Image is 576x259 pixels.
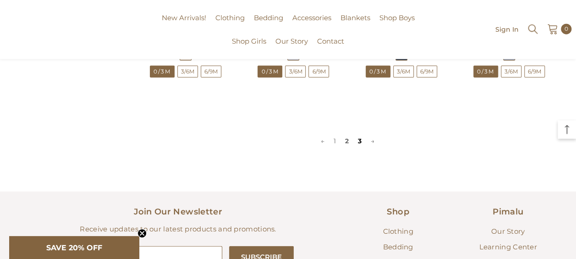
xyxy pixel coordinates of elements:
a: Learning Center [479,239,537,255]
div: SAVE 20% OFFClose teaser [9,236,139,259]
span: 3/6M [393,66,414,78]
a: Shop Girls [227,36,271,59]
a: 1 [329,134,340,148]
a: Bedding [249,12,288,36]
span: 3/6M [177,66,198,78]
span: 3/6M [501,66,521,78]
a: Bedding [383,239,413,255]
span: Shop Boys [379,13,415,22]
span: Our Story [491,227,525,236]
span: 6/9M [309,66,329,77]
span: 3/6M [285,66,305,77]
span: 0/3M [366,66,390,77]
span: Clothing [215,13,245,22]
span: 0/3M [366,66,390,78]
a: Blankets [336,12,375,36]
span: 0 [565,24,568,34]
a: Contact [313,36,349,59]
span: 2 [340,134,353,148]
span: Learning Center [479,242,537,251]
span: 3/6M [285,66,306,78]
span: 0/3M [258,66,282,77]
span: Bedding [254,13,283,22]
span: 3/6M [178,66,197,77]
span: 6/9M [201,66,221,77]
a: Accessories [288,12,336,36]
span: Bedding [383,242,413,251]
span: SAVE 20% OFF [46,243,102,252]
span: 0/3M [474,66,498,77]
span: 0/3M [150,66,175,78]
span: Our Story [275,37,308,45]
span: Blankets [340,13,370,22]
span: New Arrivals! [162,13,206,22]
a: ← [316,134,329,148]
span: Accessories [292,13,331,22]
a: Clothing [383,224,413,239]
h2: Join Our Newsletter [20,205,336,218]
a: Our Story [271,36,313,59]
a: → [366,134,379,148]
span: 6/9M [525,66,544,77]
button: Close teaser [137,229,147,238]
p: Receive updates to our latest products and promotions. [20,224,336,235]
a: Clothing [211,12,249,36]
span: 3/6M [501,66,521,77]
a: 3 [353,134,366,148]
h2: Shop [350,205,446,218]
span: 3/6M [394,66,413,77]
span: 0/3M [150,66,174,77]
span: Clothing [383,227,413,236]
summary: Search [527,23,539,35]
span: 6/9M [417,66,437,77]
a: Pimalu [5,26,33,33]
a: Shop Boys [375,12,419,36]
a: New Arrivals! [157,12,211,36]
h2: Pimalu [460,205,556,218]
a: Sign In [495,26,519,33]
span: Shop Girls [232,37,266,45]
a: Our Story [491,224,525,239]
span: Contact [317,37,344,45]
